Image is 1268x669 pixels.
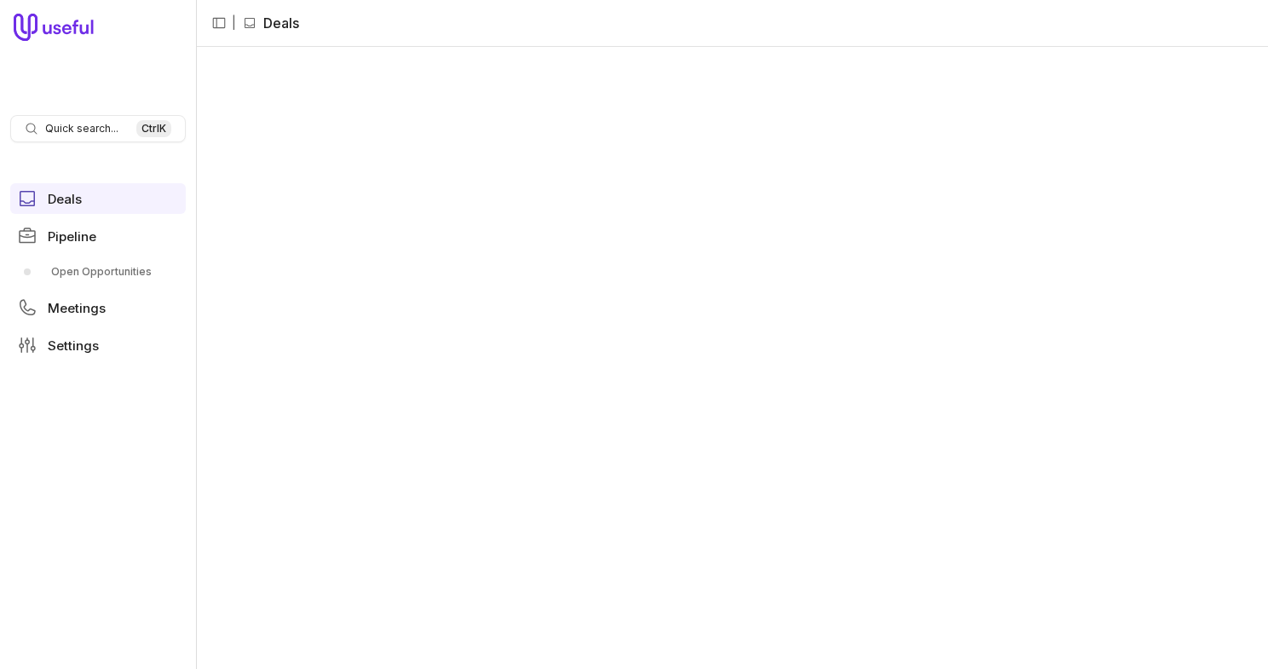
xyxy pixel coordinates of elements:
a: Pipeline [10,221,186,251]
a: Deals [10,183,186,214]
a: Meetings [10,292,186,323]
span: | [232,13,236,33]
li: Deals [243,13,299,33]
button: Collapse sidebar [206,10,232,36]
a: Settings [10,330,186,360]
span: Quick search... [45,122,118,136]
span: Meetings [48,302,106,314]
span: Settings [48,339,99,352]
a: Open Opportunities [10,258,186,285]
div: Pipeline submenu [10,258,186,285]
span: Pipeline [48,230,96,243]
kbd: Ctrl K [136,120,171,137]
span: Deals [48,193,82,205]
